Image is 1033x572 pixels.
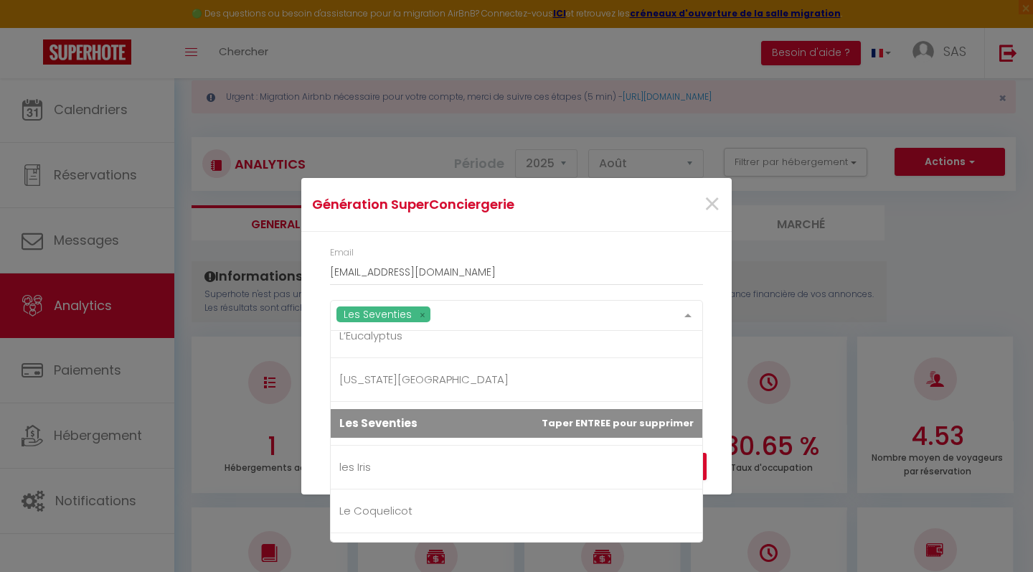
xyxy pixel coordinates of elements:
[339,416,418,431] span: Les Seventies
[339,372,509,387] span: [US_STATE][GEOGRAPHIC_DATA]
[339,503,412,518] span: Le Coquelicot
[312,194,578,215] h4: Génération SuperConciergerie
[703,183,721,226] span: ×
[330,246,354,260] label: Email
[344,307,412,322] span: Les Seventies
[11,6,55,49] button: Ouvrir le widget de chat LiveChat
[703,189,721,220] button: Close
[339,459,371,474] span: les Iris
[339,328,402,343] span: L’Eucalyptus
